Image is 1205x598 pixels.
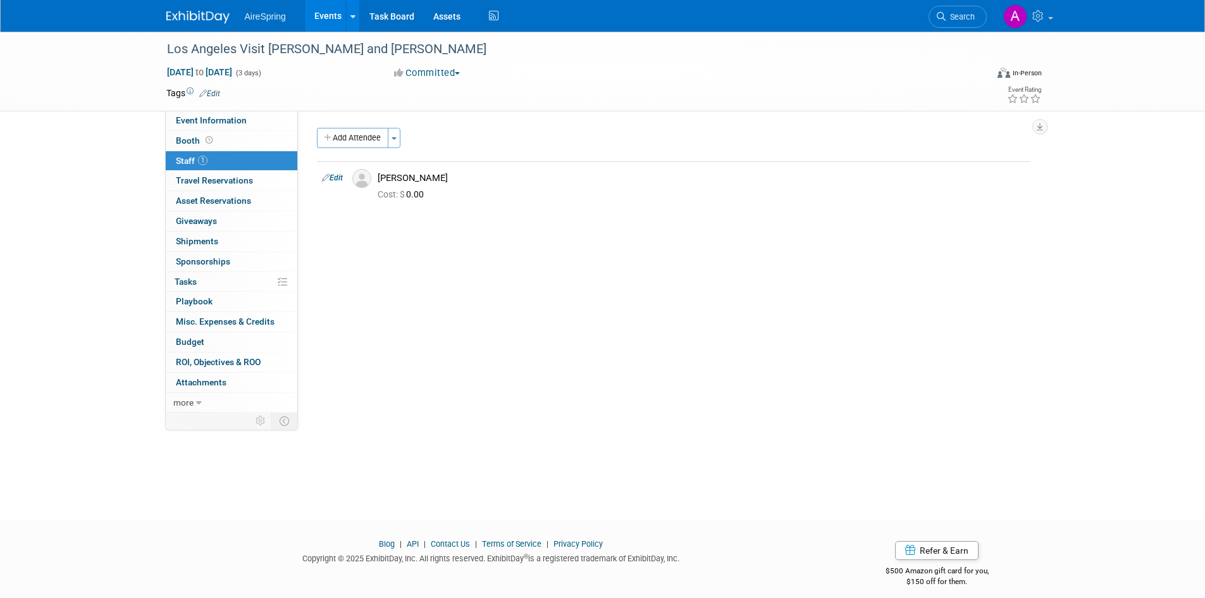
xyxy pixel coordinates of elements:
[203,135,215,145] span: Booth not reserved yet
[912,66,1042,85] div: Event Format
[166,292,297,311] a: Playbook
[472,539,480,549] span: |
[176,115,247,125] span: Event Information
[322,173,343,182] a: Edit
[895,541,979,560] a: Refer & Earn
[176,337,204,347] span: Budget
[379,539,395,549] a: Blog
[166,66,233,78] span: [DATE] [DATE]
[946,12,975,22] span: Search
[166,211,297,231] a: Giveaways
[378,189,406,199] span: Cost: $
[421,539,429,549] span: |
[176,377,226,387] span: Attachments
[352,169,371,188] img: Associate-Profile-5.png
[166,191,297,211] a: Asset Reservations
[482,539,541,549] a: Terms of Service
[998,68,1010,78] img: Format-Inperson.png
[378,172,1025,184] div: [PERSON_NAME]
[176,296,213,306] span: Playbook
[235,69,261,77] span: (3 days)
[176,196,251,206] span: Asset Reservations
[271,413,297,429] td: Toggle Event Tabs
[166,312,297,332] a: Misc. Expenses & Credits
[1003,4,1027,28] img: Aila Ortiaga
[176,256,230,266] span: Sponsorships
[835,558,1039,587] div: $500 Amazon gift card for you,
[166,550,817,564] div: Copyright © 2025 ExhibitDay, Inc. All rights reserved. ExhibitDay is a registered trademark of Ex...
[173,397,194,408] span: more
[166,151,297,171] a: Staff1
[407,539,419,549] a: API
[175,277,197,287] span: Tasks
[835,576,1039,587] div: $150 off for them.
[176,316,275,327] span: Misc. Expenses & Credits
[929,6,987,28] a: Search
[378,189,429,199] span: 0.00
[166,111,297,130] a: Event Information
[176,175,253,185] span: Travel Reservations
[250,413,272,429] td: Personalize Event Tab Strip
[390,66,465,80] button: Committed
[176,216,217,226] span: Giveaways
[431,539,470,549] a: Contact Us
[166,171,297,190] a: Travel Reservations
[163,38,968,61] div: Los Angeles Visit [PERSON_NAME] and [PERSON_NAME]
[194,67,206,77] span: to
[166,352,297,372] a: ROI, Objectives & ROO
[198,156,207,165] span: 1
[1012,68,1042,78] div: In-Person
[245,11,286,22] span: AireSpring
[397,539,405,549] span: |
[166,87,220,99] td: Tags
[166,393,297,413] a: more
[176,236,218,246] span: Shipments
[1007,87,1041,93] div: Event Rating
[199,89,220,98] a: Edit
[166,332,297,352] a: Budget
[543,539,552,549] span: |
[166,272,297,292] a: Tasks
[176,357,261,367] span: ROI, Objectives & ROO
[166,11,230,23] img: ExhibitDay
[166,232,297,251] a: Shipments
[166,131,297,151] a: Booth
[553,539,603,549] a: Privacy Policy
[176,156,207,166] span: Staff
[317,128,388,148] button: Add Attendee
[166,373,297,392] a: Attachments
[166,252,297,271] a: Sponsorships
[176,135,215,146] span: Booth
[524,553,528,560] sup: ®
